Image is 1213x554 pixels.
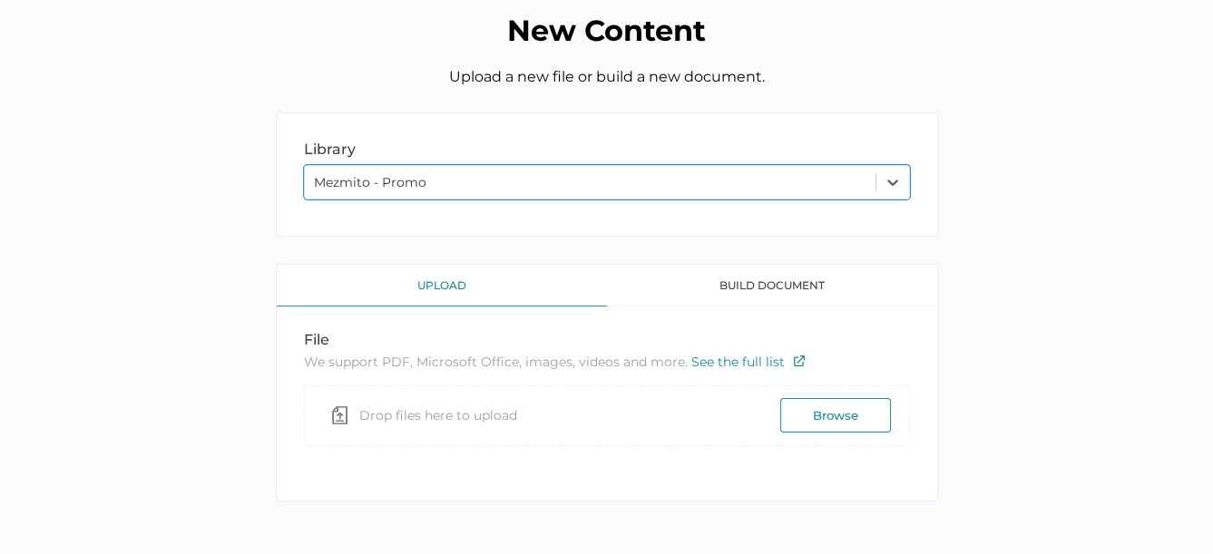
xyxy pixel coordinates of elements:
[794,355,805,366] img: external-link-icon.7ec190a1.svg
[304,331,910,348] div: file
[607,265,937,306] div: build document
[449,68,765,85] span: Upload a new file or build a new document.
[304,352,910,372] p: We support PDF, Microsoft Office, images, videos and more.
[332,406,350,424] img: upload.f897cb3d.svg
[691,354,805,370] a: See the full list
[359,395,517,436] span: Drop files here to upload
[780,398,891,433] button: Browse
[277,265,607,306] div: upload
[304,141,910,158] div: library
[14,13,1199,48] h1: New Content
[314,174,426,190] div: Mezmito - Promo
